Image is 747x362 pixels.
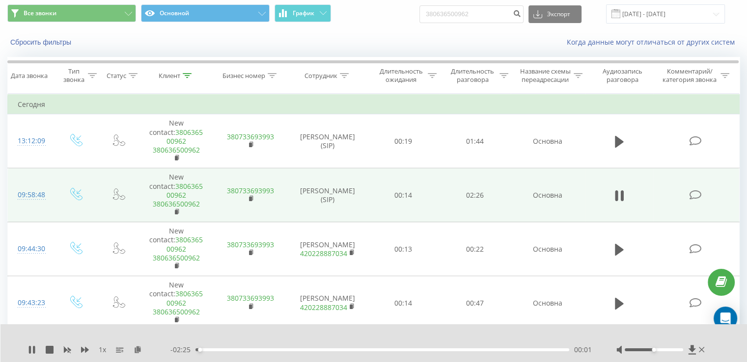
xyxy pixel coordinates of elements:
a: 380733693993 [227,240,274,249]
a: 380636500962 [153,145,200,155]
div: Дата звонка [11,72,48,80]
div: 13:12:09 [18,131,44,151]
div: Тип звонка [62,67,85,84]
td: 02:26 [439,168,510,222]
a: 380733693993 [227,132,274,141]
div: Комментарий/категория звонка [661,67,718,84]
td: Сегодня [8,95,740,114]
div: Статус [107,72,126,80]
td: [PERSON_NAME] (SIP) [288,168,368,222]
td: New contact: [139,276,213,330]
span: График [293,10,314,17]
td: [PERSON_NAME] (SIP) [288,114,368,168]
td: 00:14 [368,168,439,222]
td: 00:47 [439,276,510,330]
a: 380636500962 [153,307,200,316]
td: 00:19 [368,114,439,168]
div: Accessibility label [198,348,202,352]
span: Все звонки [24,9,56,17]
a: 380733693993 [227,186,274,195]
div: Сотрудник [304,72,337,80]
td: New contact: [139,222,213,276]
td: [PERSON_NAME] [288,222,368,276]
td: 00:22 [439,222,510,276]
td: Основна [510,168,584,222]
a: Когда данные могут отличаться от других систем [567,37,740,47]
a: 380636500962 [166,181,203,200]
td: 00:13 [368,222,439,276]
a: 380636500962 [166,289,203,307]
div: Клиент [159,72,180,80]
input: Поиск по номеру [419,5,524,23]
a: 420228887034 [300,249,347,258]
button: Сбросить фильтры [7,38,76,47]
td: 01:44 [439,114,510,168]
a: 380636500962 [166,235,203,253]
a: 420228887034 [300,303,347,312]
div: Open Intercom Messenger [714,307,737,330]
div: Название схемы переадресации [520,67,571,84]
a: 380636500962 [153,253,200,262]
td: 00:14 [368,276,439,330]
div: 09:43:23 [18,293,44,312]
td: Основна [510,276,584,330]
span: 1 x [99,345,106,355]
span: 00:01 [574,345,592,355]
div: 09:44:30 [18,239,44,259]
button: Все звонки [7,4,136,22]
a: 380636500962 [166,128,203,146]
button: График [275,4,331,22]
a: 380636500962 [153,199,200,208]
div: Аудиозапись разговора [594,67,651,84]
td: Основна [510,114,584,168]
td: Основна [510,222,584,276]
div: Длительность ожидания [377,67,426,84]
td: New contact: [139,168,213,222]
div: 09:58:48 [18,185,44,205]
button: Экспорт [528,5,581,23]
div: Accessibility label [652,348,656,352]
div: Бизнес номер [222,72,265,80]
button: Основной [141,4,270,22]
td: [PERSON_NAME] [288,276,368,330]
div: Длительность разговора [448,67,497,84]
td: New contact: [139,114,213,168]
span: - 02:25 [170,345,195,355]
a: 380733693993 [227,293,274,303]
